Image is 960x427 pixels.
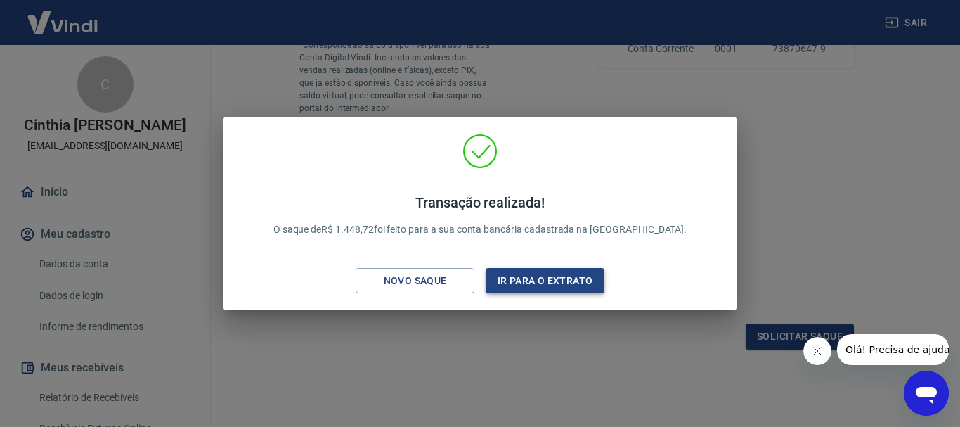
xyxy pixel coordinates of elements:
div: Novo saque [367,272,464,290]
span: Olá! Precisa de ajuda? [8,10,118,21]
button: Novo saque [356,268,474,294]
p: O saque de R$ 1.448,72 foi feito para a sua conta bancária cadastrada na [GEOGRAPHIC_DATA]. [273,194,687,237]
h4: Transação realizada! [273,194,687,211]
button: Ir para o extrato [486,268,604,294]
iframe: Fechar mensagem [803,337,831,365]
iframe: Mensagem da empresa [837,334,949,365]
iframe: Botão para abrir a janela de mensagens [904,371,949,416]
